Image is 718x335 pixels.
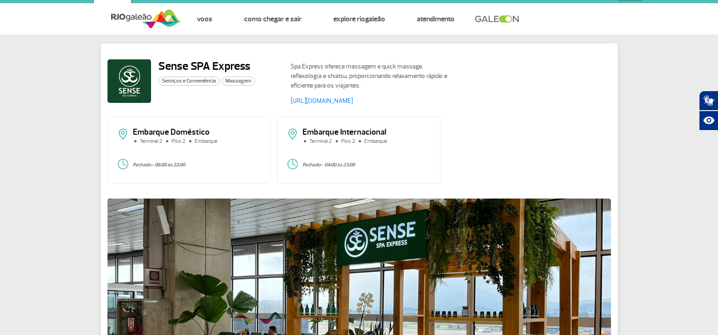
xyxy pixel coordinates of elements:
span: Massagem [222,77,255,86]
button: Abrir tradutor de língua de sinais. [699,91,718,111]
li: Terminal 2 [133,139,165,144]
p: - 04:00 às 23:00 [303,162,431,168]
h2: Sense SPA Express [158,59,255,73]
li: Piso 2 [334,139,357,144]
a: Explore RIOgaleão [333,15,385,24]
li: Terminal 2 [303,139,334,144]
a: [URL][DOMAIN_NAME] [291,97,353,105]
a: Como chegar e sair [244,15,302,24]
div: Plugin de acessibilidade da Hand Talk. [699,91,718,131]
p: Embarque Doméstico [133,128,261,136]
strong: Fechado [303,162,321,168]
li: Piso 2 [165,139,188,144]
p: Embarque Internacional [303,128,431,136]
button: Abrir recursos assistivos. [699,111,718,131]
span: Serviços e Conveniência [158,77,220,86]
strong: Fechado [133,162,151,168]
li: Embarque [188,139,220,144]
a: Atendimento [417,15,454,24]
img: images%20%281%29.png [107,59,151,103]
p: - 06:00 às 22:00 [133,162,261,168]
p: Spa Express oferece massagem e quick massage, reflexologia e shiatsu, proporcionando relaxamento ... [291,62,454,90]
li: Embarque [357,139,389,144]
a: Voos [197,15,212,24]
